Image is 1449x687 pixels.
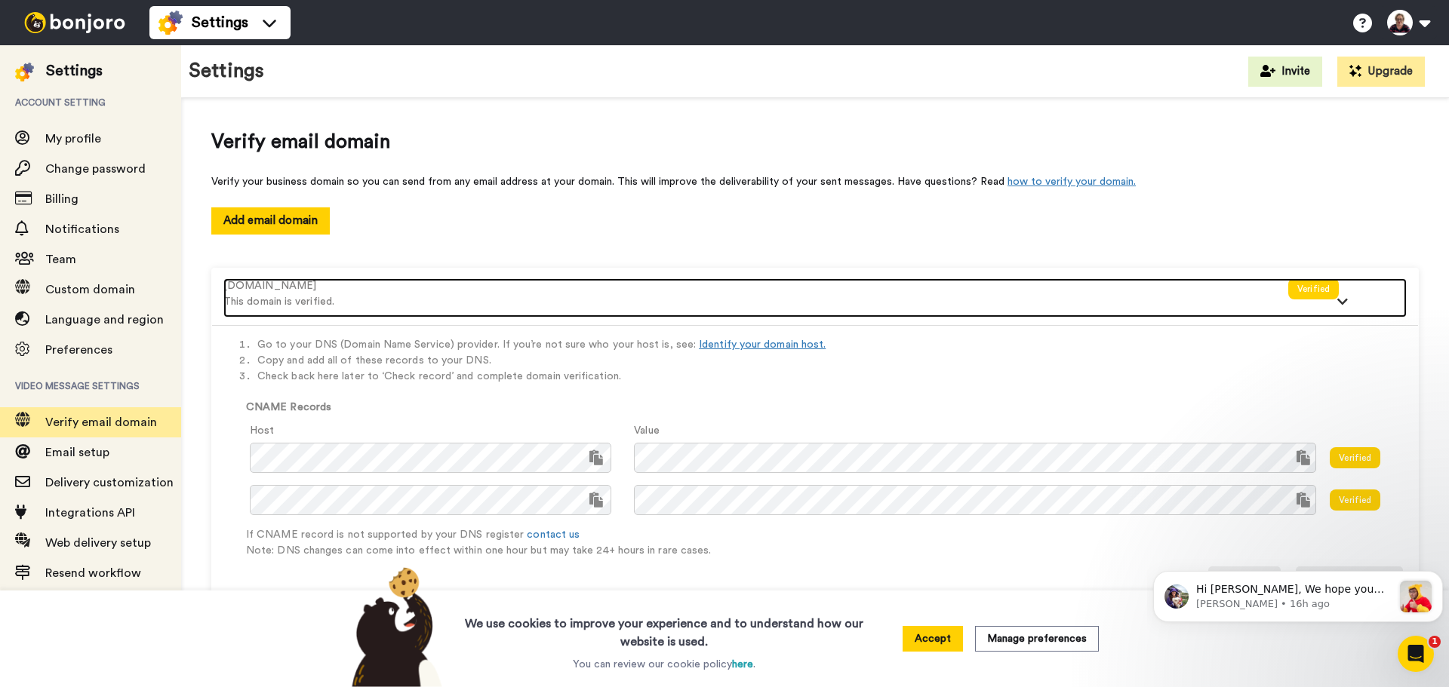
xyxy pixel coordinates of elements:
p: Message from Amy, sent 16h ago [49,57,245,70]
img: bj-logo-header-white.svg [18,12,131,33]
iframe: Intercom live chat [1398,636,1434,672]
span: Change password [45,163,146,175]
button: Manage preferences [975,626,1099,652]
img: settings-colored.svg [15,63,34,81]
span: 1 [1429,636,1441,648]
p: You can review our cookie policy . [573,657,755,672]
a: contact us [527,529,580,540]
a: here [732,659,753,670]
span: Language and region [45,314,164,326]
button: Upgrade [1337,57,1425,87]
button: Add email domain [211,207,330,234]
a: [DOMAIN_NAME]This domain is verified.Verified [223,279,1407,291]
a: how to verify your domain. [1008,176,1136,187]
button: Invite [1248,57,1322,87]
label: Value [634,423,659,439]
span: Custom domain [45,284,135,296]
span: Email setup [45,446,109,459]
button: Accept [903,626,963,652]
iframe: Intercom notifications message [1147,541,1449,646]
span: My profile [45,133,101,145]
span: Delivery customization [45,477,174,489]
div: [DOMAIN_NAME] [223,278,1288,294]
span: Team [45,253,76,265]
span: Notifications [45,223,119,235]
div: Settings [46,60,103,81]
span: Hi [PERSON_NAME], We hope you and your customers have been having a great time with [PERSON_NAME]... [49,42,244,264]
h3: We use cookies to improve your experience and to understand how our website is used. [450,606,878,651]
span: Resend workflow [45,567,141,579]
img: bear-with-cookie.png [338,566,450,687]
span: Verify email domain [211,128,1419,156]
li: Copy and add all of these records to your DNS. [257,353,1403,369]
p: Note: DNS changes can come into effect within one hour but may take 24+ hours in rare cases. [246,543,1403,559]
div: Verified [1330,447,1380,468]
p: This domain is verified. [223,294,1288,310]
h1: Settings [189,60,264,82]
div: Verified [1330,489,1380,511]
span: Integrations API [45,507,135,519]
img: settings-colored.svg [158,11,183,35]
span: Verify email domain [45,416,157,428]
span: Web delivery setup [45,537,151,549]
span: Billing [45,193,78,205]
span: Preferences [45,344,112,356]
a: Identify your domain host. [699,339,826,350]
b: CNAME Records [246,402,331,413]
label: Host [250,423,274,439]
li: Go to your DNS (Domain Name Service) provider. If you’re not sure who your host is, see: [257,337,1403,353]
span: Settings [192,12,248,33]
div: Verified [1288,278,1339,299]
div: Verify your business domain so you can send from any email address at your domain. This will impr... [211,174,1419,189]
li: Check back here later to ‘Check record’ and complete domain verification. [257,369,1403,385]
